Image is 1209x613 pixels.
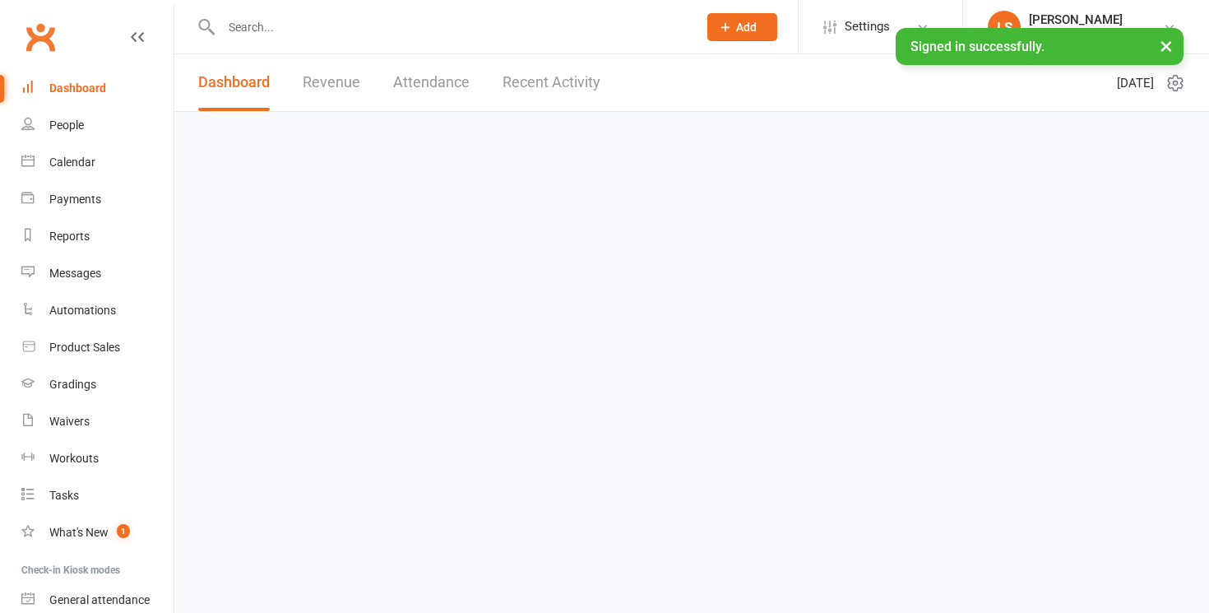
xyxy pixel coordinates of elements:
[198,54,270,111] a: Dashboard
[49,81,106,95] div: Dashboard
[21,255,174,292] a: Messages
[21,218,174,255] a: Reports
[21,107,174,144] a: People
[910,39,1045,54] span: Signed in successfully.
[988,11,1021,44] div: LS
[21,144,174,181] a: Calendar
[707,13,777,41] button: Add
[49,304,116,317] div: Automations
[1117,73,1154,93] span: [DATE]
[49,489,79,502] div: Tasks
[21,403,174,440] a: Waivers
[21,440,174,477] a: Workouts
[21,70,174,107] a: Dashboard
[49,267,101,280] div: Messages
[49,193,101,206] div: Payments
[393,54,470,111] a: Attendance
[303,54,360,111] a: Revenue
[21,329,174,366] a: Product Sales
[49,378,96,391] div: Gradings
[117,524,130,538] span: 1
[49,156,95,169] div: Calendar
[1151,28,1181,63] button: ×
[21,366,174,403] a: Gradings
[21,477,174,514] a: Tasks
[21,292,174,329] a: Automations
[736,21,757,34] span: Add
[49,593,150,606] div: General attendance
[845,8,890,45] span: Settings
[1029,12,1143,27] div: [PERSON_NAME]
[49,341,120,354] div: Product Sales
[1029,27,1143,42] div: Lone Star Self Defense
[21,181,174,218] a: Payments
[49,230,90,243] div: Reports
[503,54,600,111] a: Recent Activity
[216,16,686,39] input: Search...
[20,16,61,58] a: Clubworx
[49,118,84,132] div: People
[49,415,90,428] div: Waivers
[49,526,109,539] div: What's New
[21,514,174,551] a: What's New1
[49,452,99,465] div: Workouts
